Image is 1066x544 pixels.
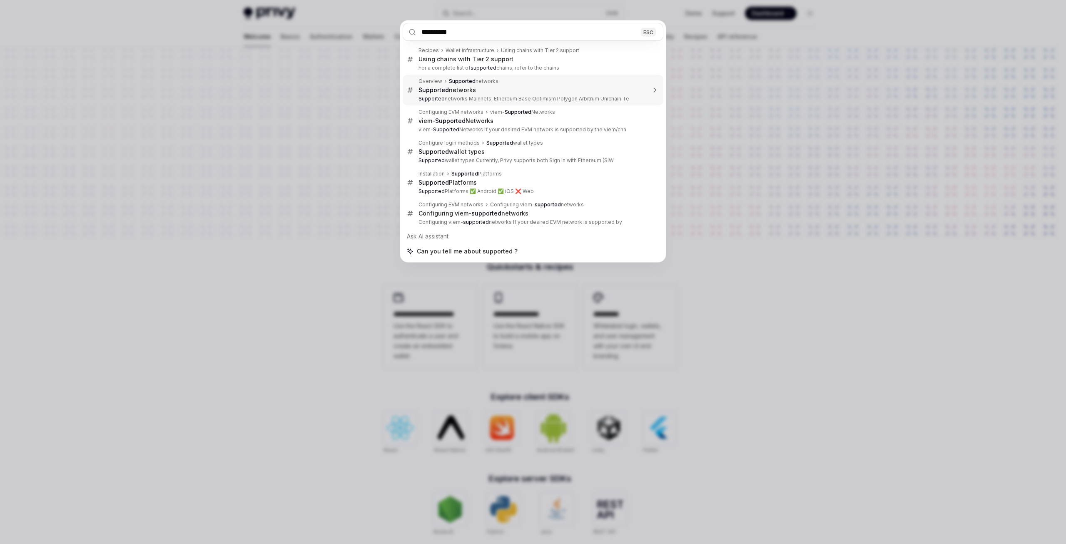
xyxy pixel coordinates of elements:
div: Using chains with Tier 2 support [418,55,513,63]
b: Supported [505,109,531,115]
p: networks Mainnets: Ethereum Base Optimism Polygon Arbitrum Unichain Te [418,95,646,102]
div: Using chains with Tier 2 support [501,47,579,54]
div: Configuring viem- networks [490,201,584,208]
div: networks [418,86,476,94]
div: Configure login methods [418,140,480,146]
b: supported [463,219,489,225]
b: supported [471,65,496,71]
b: Supported [418,86,449,93]
div: ESC [641,28,656,36]
div: Installation [418,170,445,177]
div: Configuring EVM networks [418,201,483,208]
b: Supported [418,188,445,194]
b: Supported [418,95,445,102]
p: Platforms ✅ Android ✅ iOS ❌ Web [418,188,646,195]
div: Recipes [418,47,439,54]
b: supported [471,210,501,217]
div: wallet types [418,148,485,155]
b: Supported [435,117,466,124]
div: viem- Networks [418,117,493,125]
b: Supported [418,179,449,186]
b: Supported [433,126,459,133]
div: wallet types [486,140,543,146]
b: supported [535,201,561,208]
p: Configuring viem- networks If your desired EVM network is supported by [418,219,646,226]
div: Platforms [451,170,502,177]
span: Can you tell me about supported ? [417,247,518,256]
b: Supported [449,78,476,84]
p: For a complete list of chains, refer to the chains [418,65,646,71]
div: viem- Networks [490,109,555,115]
div: Platforms [418,179,477,186]
p: viem- Networks If your desired EVM network is supported by the viem/cha [418,126,646,133]
div: Overview [418,78,442,85]
b: Supported [418,157,445,163]
div: networks [449,78,498,85]
div: Configuring viem- networks [418,210,528,217]
div: Wallet infrastructure [446,47,494,54]
b: Supported [451,170,478,177]
p: wallet types Currently, Privy supports both Sign in with Ethereum (SIW [418,157,646,164]
b: Supported [418,148,449,155]
b: Supported [486,140,513,146]
div: Configuring EVM networks [418,109,483,115]
div: Ask AI assistant [403,229,663,244]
